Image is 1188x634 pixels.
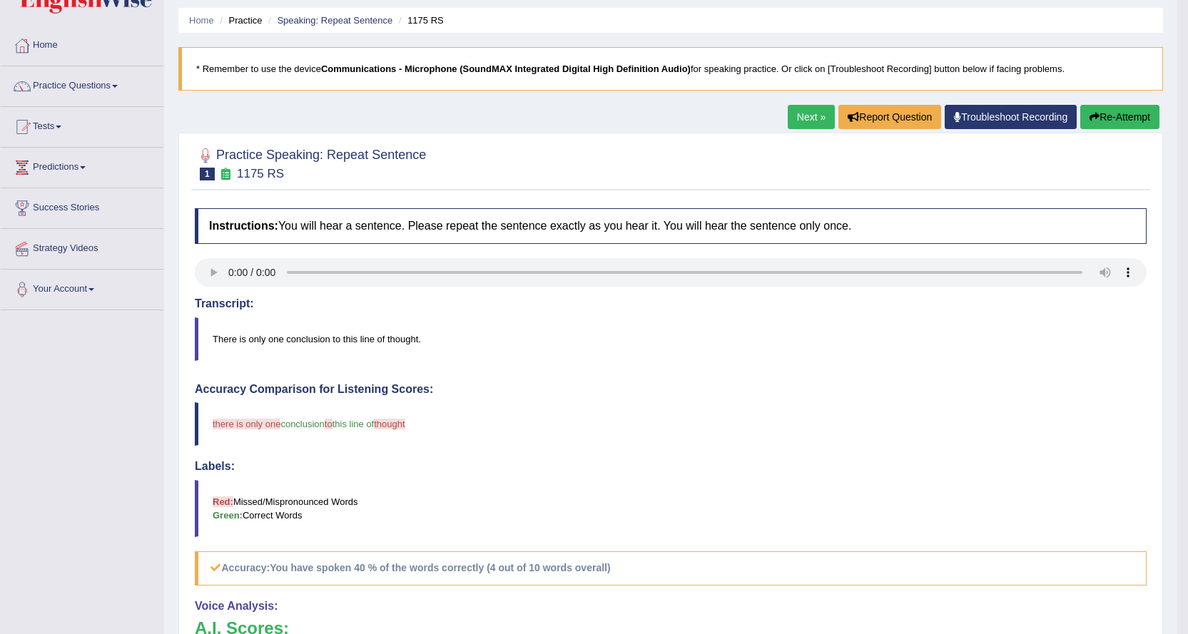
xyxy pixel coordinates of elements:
[195,460,1147,473] h4: Labels:
[395,14,444,27] li: 1175 RS
[321,63,691,74] b: Communications - Microphone (SoundMAX Integrated Digital High Definition Audio)
[280,419,324,429] span: conclusion
[213,510,243,521] b: Green:
[213,496,233,507] b: Red:
[209,220,278,232] b: Instructions:
[195,145,426,180] h2: Practice Speaking: Repeat Sentence
[332,419,375,429] span: this line of
[1,229,163,265] a: Strategy Videos
[189,15,214,26] a: Home
[1,107,163,143] a: Tests
[1,188,163,224] a: Success Stories
[195,480,1147,537] blockquote: Missed/Mispronounced Words Correct Words
[374,419,405,429] span: thought
[1,26,163,61] a: Home
[838,105,941,129] button: Report Question
[195,297,1147,310] h4: Transcript:
[218,168,233,181] small: Exam occurring question
[195,208,1147,244] h4: You will hear a sentence. Please repeat the sentence exactly as you hear it. You will hear the se...
[200,168,215,180] span: 1
[788,105,835,129] a: Next »
[945,105,1077,129] a: Troubleshoot Recording
[213,419,280,429] span: there is only one
[178,47,1163,91] blockquote: * Remember to use the device for speaking practice. Or click on [Troubleshoot Recording] button b...
[325,419,332,429] span: to
[216,14,262,27] li: Practice
[1,270,163,305] a: Your Account
[195,383,1147,396] h4: Accuracy Comparison for Listening Scores:
[195,317,1147,361] blockquote: There is only one conclusion to this line of thought.
[195,551,1147,585] h5: Accuracy:
[270,562,610,573] b: You have spoken 40 % of the words correctly (4 out of 10 words overall)
[1080,105,1159,129] button: Re-Attempt
[1,148,163,183] a: Predictions
[237,167,284,180] small: 1175 RS
[1,66,163,102] a: Practice Questions
[195,600,1147,613] h4: Voice Analysis:
[277,15,392,26] a: Speaking: Repeat Sentence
